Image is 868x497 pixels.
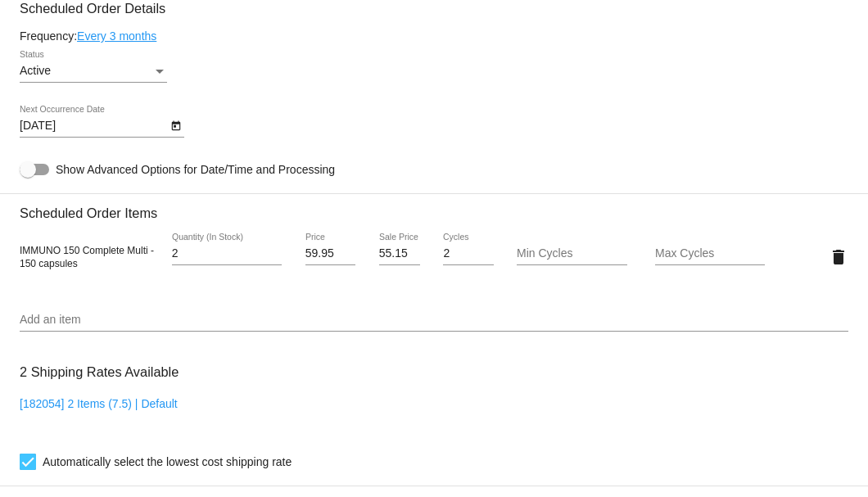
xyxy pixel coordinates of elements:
mat-select: Status [20,65,167,78]
input: Quantity (In Stock) [172,247,282,260]
span: IMMUNO 150 Complete Multi - 150 capsules [20,245,154,269]
a: Every 3 months [77,29,156,43]
span: Active [20,64,51,77]
button: Open calendar [167,116,184,133]
mat-icon: delete [829,247,848,267]
h3: 2 Shipping Rates Available [20,355,179,390]
input: Min Cycles [517,247,626,260]
span: Automatically select the lowest cost shipping rate [43,452,292,472]
input: Next Occurrence Date [20,120,167,133]
span: Show Advanced Options for Date/Time and Processing [56,161,335,178]
h3: Scheduled Order Items [20,193,848,221]
input: Cycles [443,247,493,260]
input: Add an item [20,314,848,327]
a: [182054] 2 Items (7.5) | Default [20,397,178,410]
input: Max Cycles [655,247,765,260]
input: Price [305,247,355,260]
div: Frequency: [20,29,848,43]
input: Sale Price [379,247,420,260]
h3: Scheduled Order Details [20,1,848,16]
